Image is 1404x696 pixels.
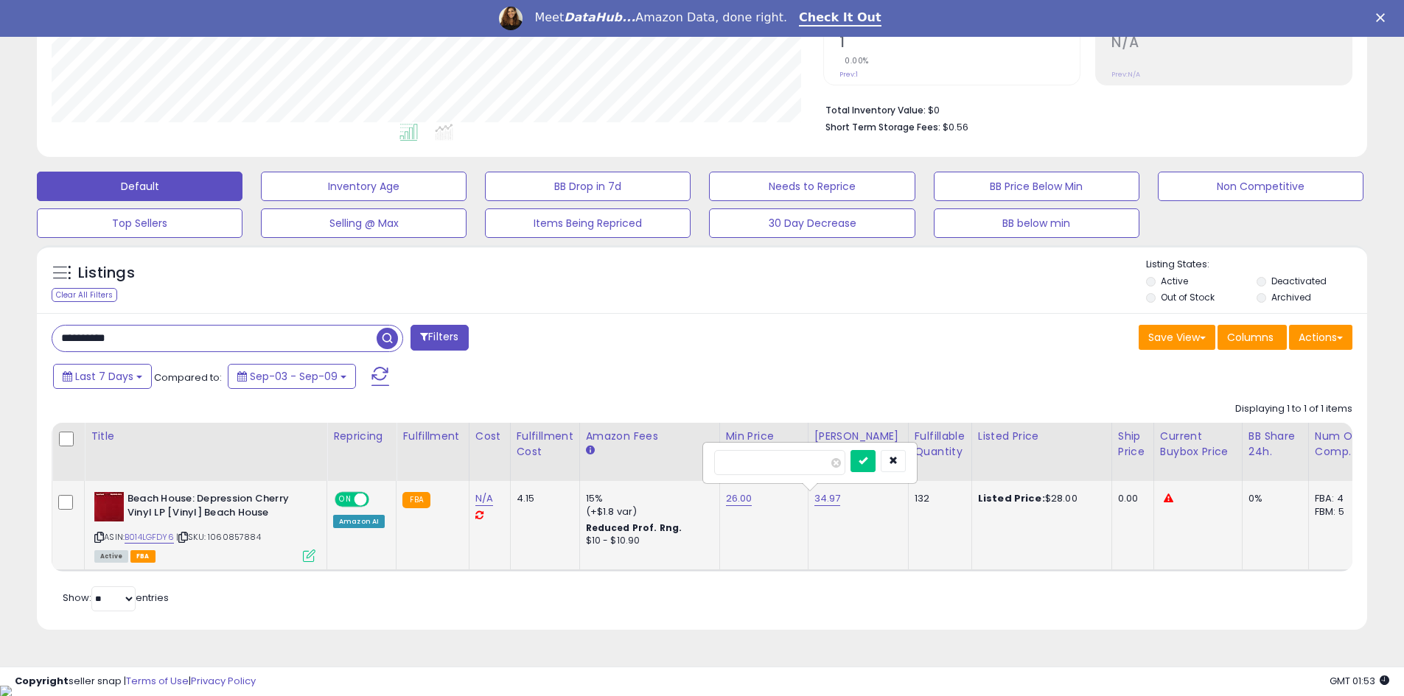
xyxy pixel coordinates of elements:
b: Total Inventory Value: [825,104,926,116]
img: 41XyQ5pDqmL._SL40_.jpg [94,492,124,521]
div: [PERSON_NAME] [814,429,902,444]
span: ON [336,493,355,506]
a: Check It Out [799,10,881,27]
span: Last 7 Days [75,369,133,384]
h2: 1 [839,34,1080,54]
span: | SKU: 1060857884 [176,531,261,543]
a: N/A [475,491,493,506]
button: BB Price Below Min [934,172,1139,201]
span: Show: entries [63,591,169,605]
h5: Listings [78,263,135,284]
div: Displaying 1 to 1 of 1 items [1235,402,1352,416]
button: Needs to Reprice [709,172,915,201]
a: Privacy Policy [191,674,256,688]
label: Out of Stock [1161,291,1215,303]
div: 0% [1248,492,1297,505]
label: Active [1161,275,1188,287]
button: Columns [1218,325,1287,350]
button: Filters [411,325,468,351]
span: Sep-03 - Sep-09 [250,369,338,384]
div: Current Buybox Price [1160,429,1236,460]
b: Short Term Storage Fees: [825,121,940,133]
a: B014LGFDY6 [125,531,174,544]
div: Repricing [333,429,390,444]
h2: N/A [1111,34,1352,54]
img: Profile image for Georgie [499,7,523,30]
div: FBA: 4 [1315,492,1363,505]
div: (+$1.8 var) [586,505,708,519]
button: 30 Day Decrease [709,208,915,238]
a: 26.00 [726,491,752,506]
span: OFF [367,493,391,506]
a: 34.97 [814,491,841,506]
div: Num of Comp. [1315,429,1369,460]
b: Reduced Prof. Rng. [586,521,682,534]
button: BB Drop in 7d [485,172,691,201]
span: All listings currently available for purchase on Amazon [94,550,128,563]
div: Fulfillment Cost [517,429,573,460]
button: Selling @ Max [261,208,467,238]
a: Terms of Use [126,674,189,688]
button: Top Sellers [37,208,242,238]
li: $0 [825,100,1341,118]
div: 132 [915,492,960,505]
label: Archived [1271,291,1311,303]
button: Sep-03 - Sep-09 [228,364,356,389]
div: $10 - $10.90 [586,535,708,547]
div: Amazon AI [333,515,385,528]
button: Last 7 Days [53,364,152,389]
b: Listed Price: [978,491,1045,505]
div: $28.00 [978,492,1100,505]
b: Beach House: Depression Cherry Vinyl LP [Vinyl] Beach House [128,492,307,523]
div: Ship Price [1118,429,1148,460]
div: BB Share 24h. [1248,429,1302,460]
small: 0.00% [839,55,869,66]
div: seller snap | | [15,675,256,689]
div: Meet Amazon Data, done right. [534,10,787,25]
div: Fulfillment [402,429,462,444]
button: Non Competitive [1158,172,1363,201]
i: DataHub... [564,10,635,24]
div: 4.15 [517,492,568,505]
label: Deactivated [1271,275,1327,287]
div: ASIN: [94,492,315,560]
span: Columns [1227,330,1274,345]
div: Cost [475,429,504,444]
small: FBA [402,492,430,508]
small: Prev: N/A [1111,70,1140,79]
div: 0.00 [1118,492,1142,505]
div: 15% [586,492,708,505]
div: Listed Price [978,429,1106,444]
div: Fulfillable Quantity [915,429,965,460]
span: 2025-09-17 01:53 GMT [1330,674,1389,688]
button: Actions [1289,325,1352,350]
button: Save View [1139,325,1215,350]
small: Amazon Fees. [586,444,595,457]
strong: Copyright [15,674,69,688]
div: FBM: 5 [1315,505,1363,519]
div: Close [1376,13,1391,22]
button: BB below min [934,208,1139,238]
div: Amazon Fees [586,429,713,444]
span: Compared to: [154,370,222,384]
small: Prev: 1 [839,70,858,79]
button: Default [37,172,242,201]
span: $0.56 [943,120,968,134]
button: Items Being Repriced [485,208,691,238]
div: Clear All Filters [52,288,117,302]
p: Listing States: [1146,258,1367,272]
button: Inventory Age [261,172,467,201]
span: FBA [130,550,156,563]
div: Title [91,429,321,444]
div: Min Price [726,429,802,444]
